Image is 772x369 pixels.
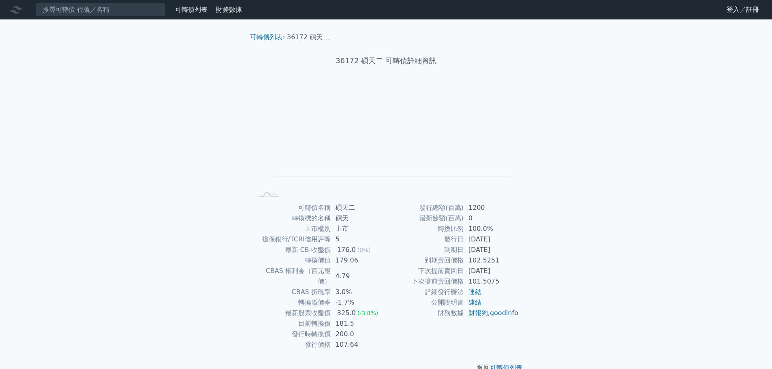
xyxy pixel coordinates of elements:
[331,255,386,266] td: 179.06
[331,318,386,329] td: 181.5
[386,245,464,255] td: 到期日
[386,287,464,297] td: 詳細發行辦法
[386,276,464,287] td: 下次提前賣回價格
[331,203,386,213] td: 碩天二
[468,288,481,296] a: 連結
[386,203,464,213] td: 發行總額(百萬)
[357,247,371,253] span: (0%)
[253,224,331,234] td: 上市櫃別
[331,234,386,245] td: 5
[175,6,207,13] a: 可轉債列表
[468,309,488,317] a: 財報狗
[464,203,519,213] td: 1200
[331,224,386,234] td: 上市
[253,339,331,350] td: 發行價格
[357,310,379,316] span: (-3.8%)
[216,6,242,13] a: 財務數據
[464,234,519,245] td: [DATE]
[386,213,464,224] td: 最新餘額(百萬)
[253,245,331,255] td: 最新 CB 收盤價
[464,245,519,255] td: [DATE]
[287,32,329,42] li: 36172 碩天二
[253,255,331,266] td: 轉換價值
[331,339,386,350] td: 107.64
[464,276,519,287] td: 101.5075
[331,213,386,224] td: 碩天
[331,329,386,339] td: 200.0
[266,92,509,189] g: Chart
[490,309,518,317] a: goodinfo
[253,318,331,329] td: 目前轉換價
[464,255,519,266] td: 102.5251
[336,245,357,255] div: 176.0
[386,234,464,245] td: 發行日
[386,308,464,318] td: 財務數據
[331,287,386,297] td: 3.0%
[253,213,331,224] td: 轉換標的名稱
[36,3,165,17] input: 搜尋可轉債 代號／名稱
[468,299,481,306] a: 連結
[386,224,464,234] td: 轉換比例
[253,329,331,339] td: 發行時轉換價
[253,203,331,213] td: 可轉債名稱
[331,297,386,308] td: -1.7%
[250,32,285,42] li: ›
[464,308,519,318] td: ,
[386,266,464,276] td: 下次提前賣回日
[244,55,529,66] h1: 36172 碩天二 可轉債詳細資訊
[464,224,519,234] td: 100.0%
[464,213,519,224] td: 0
[253,297,331,308] td: 轉換溢價率
[253,308,331,318] td: 最新股票收盤價
[720,3,766,16] a: 登入／註冊
[253,234,331,245] td: 擔保銀行/TCRI信用評等
[253,266,331,287] td: CBAS 權利金（百元報價）
[250,33,282,41] a: 可轉債列表
[336,308,357,318] div: 325.0
[386,297,464,308] td: 公開說明書
[253,287,331,297] td: CBAS 折現率
[386,255,464,266] td: 到期賣回價格
[331,266,386,287] td: 4.79
[464,266,519,276] td: [DATE]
